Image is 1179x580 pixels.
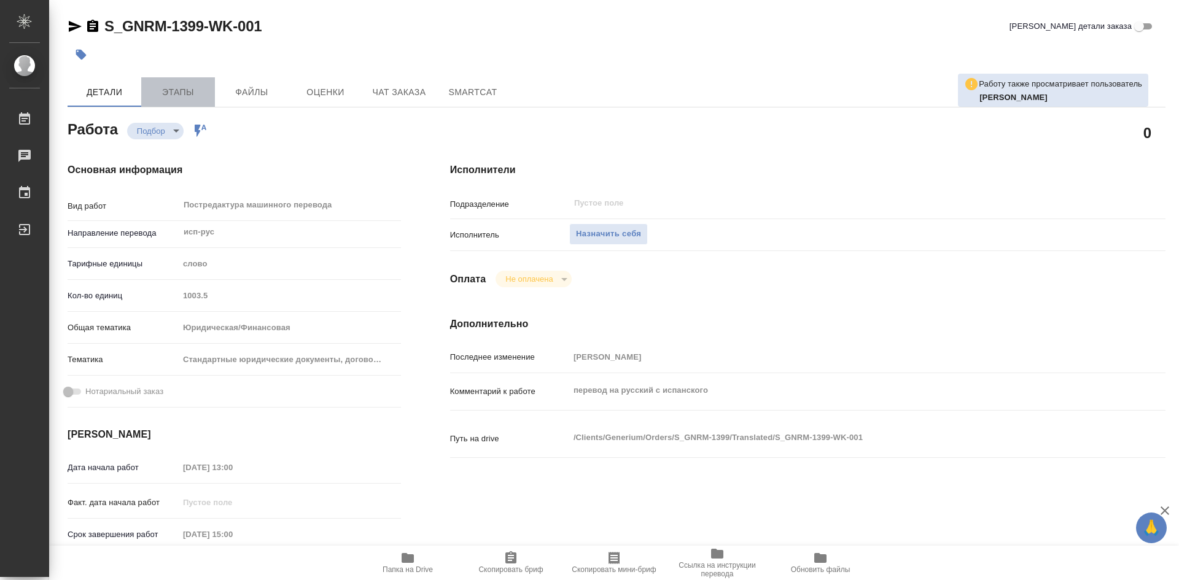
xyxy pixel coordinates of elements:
[68,200,179,212] p: Вид работ
[179,458,286,476] input: Пустое поле
[572,565,656,574] span: Скопировать мини-бриф
[85,19,100,34] button: Скопировать ссылку
[450,198,569,211] p: Подразделение
[68,163,401,177] h4: Основная информация
[68,19,82,34] button: Скопировать ссылку для ЯМессенджера
[356,546,459,580] button: Папка на Drive
[68,41,95,68] button: Добавить тэг
[496,271,571,287] div: Подбор
[179,525,286,543] input: Пустое поле
[179,317,401,338] div: Юридическая/Финансовая
[1143,122,1151,143] h2: 0
[1141,515,1162,541] span: 🙏
[68,427,401,442] h4: [PERSON_NAME]
[576,227,641,241] span: Назначить себя
[68,354,179,366] p: Тематика
[450,272,486,287] h4: Оплата
[68,497,179,509] p: Факт. дата начала работ
[68,258,179,270] p: Тарифные единицы
[450,229,569,241] p: Исполнитель
[104,18,262,34] a: S_GNRM-1399-WK-001
[85,385,163,398] span: Нотариальный заказ
[68,290,179,302] p: Кол-во единиц
[1136,512,1167,543] button: 🙏
[569,380,1106,401] textarea: перевод на русский с испанского
[459,546,562,580] button: Скопировать бриф
[478,565,543,574] span: Скопировать бриф
[383,565,433,574] span: Папка на Drive
[68,528,179,541] p: Срок завершения работ
[443,85,502,100] span: SmartCat
[573,196,1077,211] input: Пустое поле
[450,433,569,445] p: Путь на drive
[673,561,761,578] span: Ссылка на инструкции перевода
[450,163,1165,177] h4: Исполнители
[68,227,179,239] p: Направление перевода
[68,117,118,139] h2: Работа
[450,351,569,363] p: Последнее изменение
[127,123,184,139] div: Подбор
[68,462,179,474] p: Дата начала работ
[179,287,401,304] input: Пустое поле
[502,274,556,284] button: Не оплачена
[222,85,281,100] span: Файлы
[791,565,850,574] span: Обновить файлы
[450,317,1165,331] h4: Дополнительно
[68,322,179,334] p: Общая тематика
[133,126,169,136] button: Подбор
[179,253,401,274] div: слово
[296,85,355,100] span: Оценки
[562,546,666,580] button: Скопировать мини-бриф
[370,85,429,100] span: Чат заказа
[1010,20,1132,33] span: [PERSON_NAME] детали заказа
[149,85,208,100] span: Этапы
[666,546,769,580] button: Ссылка на инструкции перевода
[179,493,286,511] input: Пустое поле
[569,427,1106,448] textarea: /Clients/Generium/Orders/S_GNRM-1399/Translated/S_GNRM-1399-WK-001
[569,223,648,245] button: Назначить себя
[569,348,1106,366] input: Пустое поле
[179,349,401,370] div: Стандартные юридические документы, договоры, уставы
[75,85,134,100] span: Детали
[769,546,872,580] button: Обновить файлы
[450,385,569,398] p: Комментарий к работе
